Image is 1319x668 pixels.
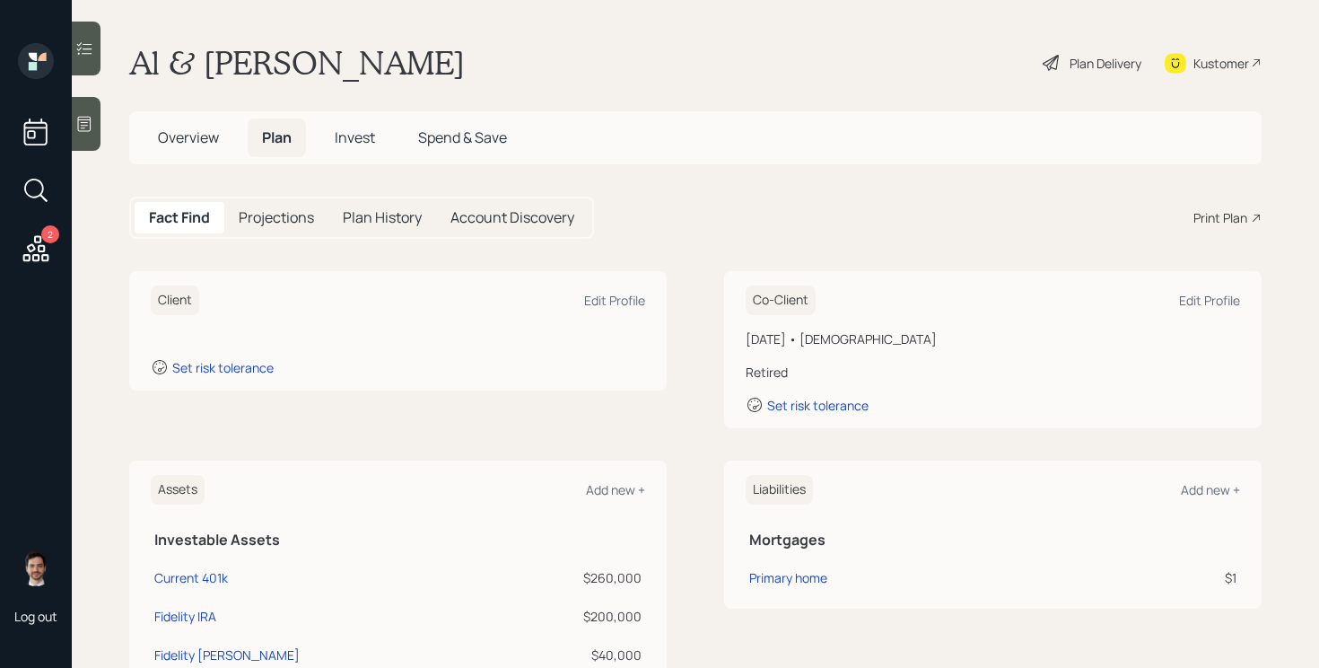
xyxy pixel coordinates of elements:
h6: Client [151,286,199,315]
h5: Projections [239,209,314,226]
div: 2 [41,225,59,243]
h5: Account Discovery [450,209,574,226]
h6: Co-Client [746,286,816,315]
h5: Mortgages [749,532,1236,549]
span: Plan [262,127,292,147]
div: Plan Delivery [1070,54,1141,73]
div: Log out [14,608,57,625]
div: Print Plan [1193,208,1247,227]
div: $260,000 [537,568,642,587]
div: $40,000 [537,646,642,664]
h5: Plan History [343,209,422,226]
div: $1 [1154,568,1236,587]
h6: Liabilities [746,475,813,505]
div: Fidelity [PERSON_NAME] [154,646,300,664]
h1: Al & [PERSON_NAME] [129,43,465,83]
span: Invest [335,127,375,147]
div: Current 401k [154,568,228,587]
div: Edit Profile [584,292,645,309]
div: Retired [746,363,1240,382]
div: Add new + [586,481,645,498]
h5: Fact Find [149,209,210,226]
div: Fidelity IRA [154,607,216,626]
img: jonah-coleman-headshot.png [18,550,54,586]
span: Overview [158,127,219,147]
div: Primary home [749,568,827,587]
div: $200,000 [537,607,642,626]
h6: Assets [151,475,205,505]
div: Edit Profile [1179,292,1240,309]
div: Set risk tolerance [767,397,869,414]
h5: Investable Assets [154,532,642,549]
div: Kustomer [1193,54,1249,73]
div: Set risk tolerance [172,359,274,376]
div: [DATE] • [DEMOGRAPHIC_DATA] [746,330,1240,348]
div: Add new + [1181,481,1240,498]
span: Spend & Save [418,127,507,147]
